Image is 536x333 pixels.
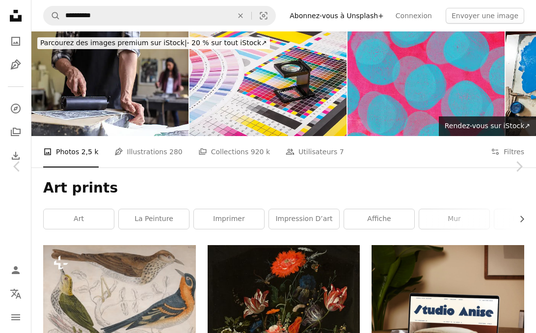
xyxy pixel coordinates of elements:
[502,119,536,214] a: Suivant
[439,116,536,136] a: Rendez-vous sur iStock↗
[446,8,524,24] button: Envoyer une image
[348,31,505,136] img: Retro fond à la main avec rose et bleu
[513,209,524,229] button: faire défiler la liste vers la droite
[491,136,524,167] button: Filtres
[169,146,183,157] span: 280
[44,209,114,229] a: art
[390,8,438,24] a: Connexion
[31,31,276,55] a: Parcourez des images premium sur iStock|- 20 % sur tout iStock↗
[40,39,187,47] span: Parcourez des images premium sur iStock |
[6,260,26,280] a: Connexion / S’inscrire
[6,55,26,75] a: Illustrations
[284,8,390,24] a: Abonnez-vous à Unsplash+
[340,146,344,157] span: 7
[198,136,270,167] a: Collections 920 k
[114,136,183,167] a: Illustrations 280
[6,31,26,51] a: Photos
[43,6,276,26] form: Rechercher des visuels sur tout le site
[44,6,60,25] button: Rechercher sur Unsplash
[252,6,275,25] button: Recherche de visuels
[43,179,524,197] h1: Art prints
[6,307,26,327] button: Menu
[344,209,414,229] a: affiche
[194,209,264,229] a: imprimer
[6,284,26,304] button: Langue
[269,209,339,229] a: Impression d’art
[6,99,26,118] a: Explorer
[37,37,270,49] div: - 20 % sur tout iStock ↗
[230,6,251,25] button: Effacer
[251,146,270,157] span: 920 k
[119,209,189,229] a: La peinture
[445,122,530,130] span: Rendez-vous sur iStock ↗
[286,136,344,167] a: Utilisateurs 7
[189,31,347,136] img: Loupe et d'impression
[419,209,489,229] a: mur
[31,31,188,136] img: Gros plan d'un homme Lithographie Travailleur avec machine à imprimer au rouleau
